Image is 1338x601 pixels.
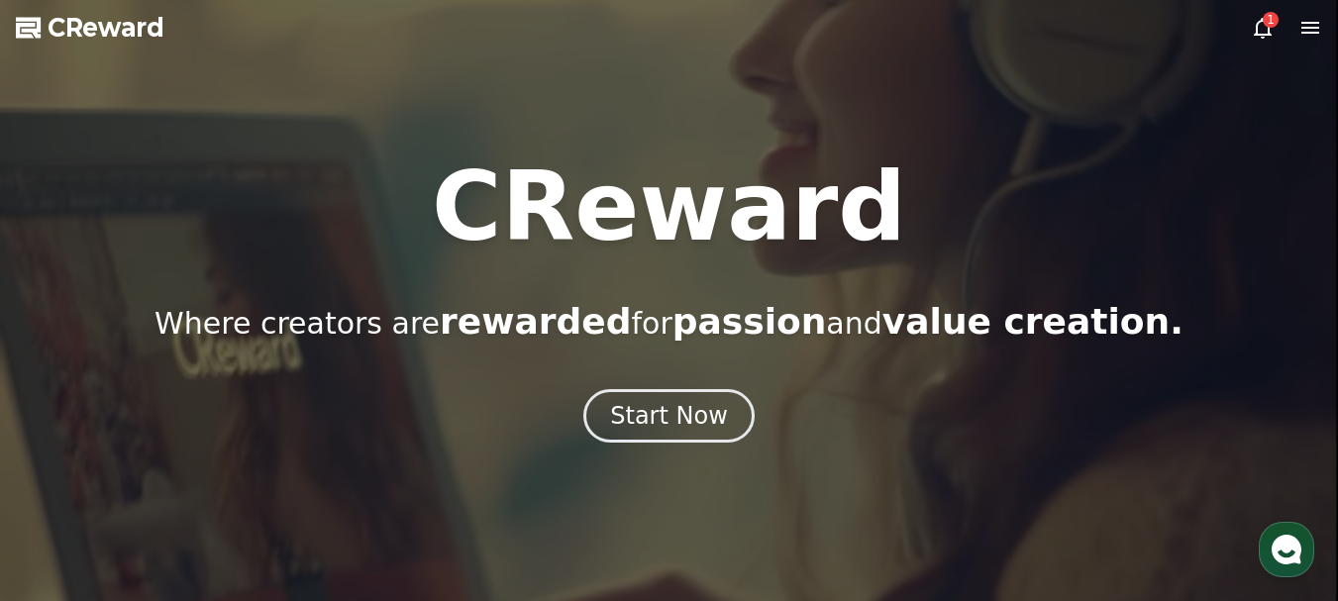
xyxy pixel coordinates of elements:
div: Start Now [610,400,728,432]
span: Home [51,466,85,482]
button: Start Now [583,389,755,443]
a: Start Now [583,409,755,428]
a: Settings [256,437,380,486]
span: rewarded [440,301,631,342]
h1: CReward [432,159,906,254]
span: value creation. [882,301,1184,342]
a: Messages [131,437,256,486]
div: 1 [1263,12,1279,28]
span: Settings [293,466,342,482]
a: Home [6,437,131,486]
p: Where creators are for and [154,302,1184,342]
span: Messages [164,467,223,483]
span: passion [672,301,827,342]
a: 1 [1251,16,1275,40]
span: CReward [48,12,164,44]
a: CReward [16,12,164,44]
